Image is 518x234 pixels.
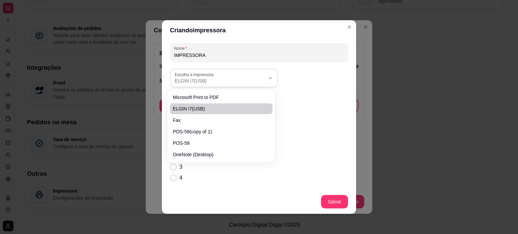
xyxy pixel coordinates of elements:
input: Nome [174,52,344,59]
header: Criando impressora [162,20,356,40]
span: Fax [173,117,263,124]
label: Nome [174,45,189,51]
span: POS-58(copy of 1) [173,128,263,135]
button: Close [344,22,355,32]
div: Número de cópias [170,131,348,182]
span: POS-58 [173,140,263,146]
button: Salvar [321,195,348,208]
span: 3 [179,163,182,171]
label: Escolha a impressora: [175,72,217,77]
span: OneNote (Desktop) [173,151,263,158]
span: 4 [179,174,182,182]
span: ELGIN i7(USB) [173,105,263,112]
div: Tipo de impressão [170,189,348,218]
span: Microsoft Print to PDF [173,94,263,101]
span: Tipo de impressão [170,189,348,197]
span: ELGIN i7(USB) [175,77,265,84]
